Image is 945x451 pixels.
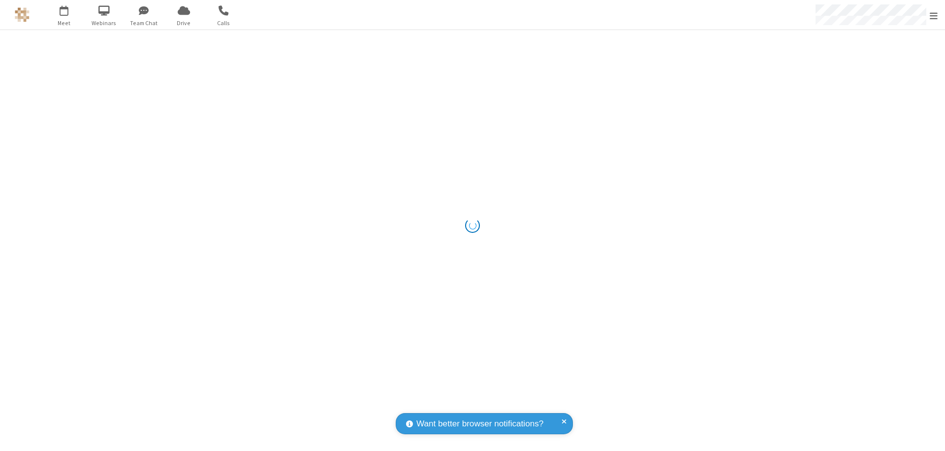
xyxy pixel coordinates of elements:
[205,19,242,28] span: Calls
[165,19,202,28] span: Drive
[15,7,30,22] img: QA Selenium DO NOT DELETE OR CHANGE
[126,19,162,28] span: Team Chat
[46,19,83,28] span: Meet
[86,19,123,28] span: Webinars
[416,418,543,430] span: Want better browser notifications?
